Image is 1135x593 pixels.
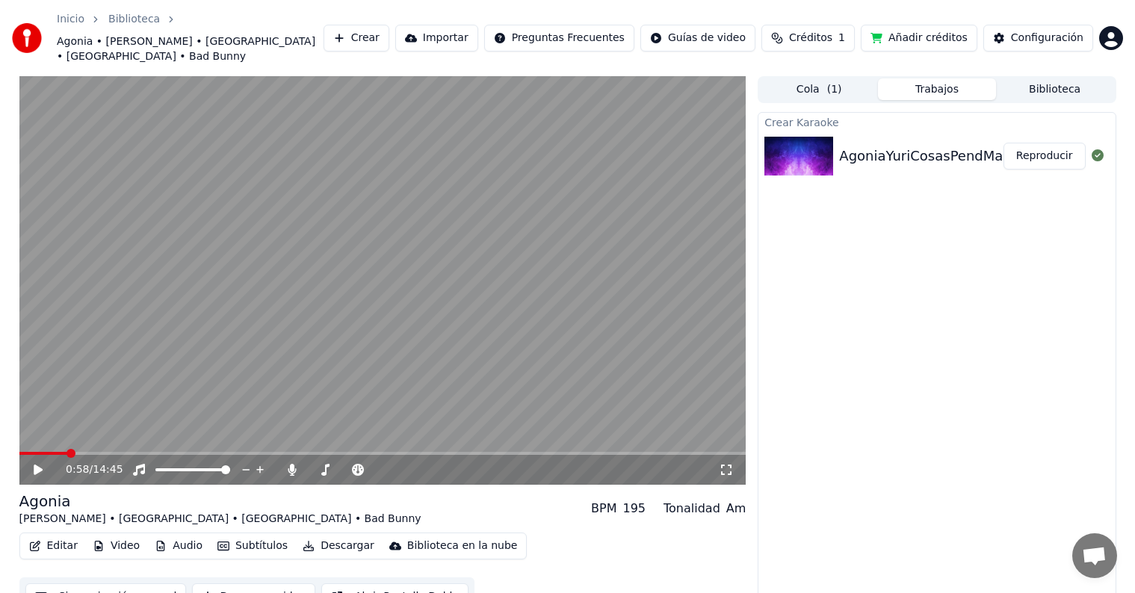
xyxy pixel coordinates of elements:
button: Audio [149,535,208,556]
button: Biblioteca [996,78,1114,100]
button: Crear [324,25,389,52]
img: youka [12,23,42,53]
a: Inicio [57,12,84,27]
div: BPM [591,500,616,518]
div: Configuración [1011,31,1083,46]
div: [PERSON_NAME] • [GEOGRAPHIC_DATA] • [GEOGRAPHIC_DATA] • Bad Bunny [19,512,421,527]
button: Añadir créditos [861,25,977,52]
div: 195 [622,500,646,518]
span: Créditos [789,31,832,46]
button: Editar [23,535,84,556]
button: Importar [395,25,478,52]
span: Agonia • [PERSON_NAME] • [GEOGRAPHIC_DATA] • [GEOGRAPHIC_DATA] • Bad Bunny [57,34,324,64]
a: Biblioteca [108,12,160,27]
span: 14:45 [93,462,123,477]
div: / [66,462,102,477]
nav: breadcrumb [57,12,324,64]
button: Reproducir [1003,143,1086,170]
div: Am [726,500,746,518]
button: Preguntas Frecuentes [484,25,634,52]
button: Configuración [983,25,1093,52]
div: Tonalidad [664,500,720,518]
span: 1 [838,31,845,46]
button: Subtítulos [211,535,294,556]
button: Descargar [297,535,380,556]
div: Crear Karaoke [758,113,1115,131]
div: Biblioteca en la nube [407,538,518,553]
span: ( 1 ) [827,82,842,97]
button: Video [87,535,146,556]
button: Créditos1 [761,25,855,52]
div: Agonia [19,491,421,512]
button: Guías de video [640,25,755,52]
button: Trabajos [878,78,996,100]
button: Cola [760,78,878,100]
a: Chat abierto [1072,533,1117,578]
span: 0:58 [66,462,89,477]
